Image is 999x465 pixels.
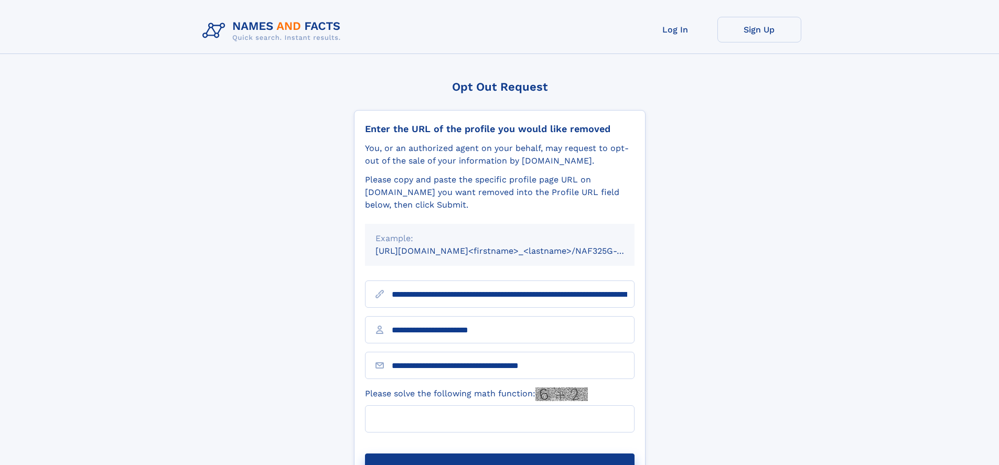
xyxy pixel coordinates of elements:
a: Sign Up [717,17,801,42]
small: [URL][DOMAIN_NAME]<firstname>_<lastname>/NAF325G-xxxxxxxx [375,246,654,256]
div: Please copy and paste the specific profile page URL on [DOMAIN_NAME] you want removed into the Pr... [365,174,635,211]
img: Logo Names and Facts [198,17,349,45]
div: Enter the URL of the profile you would like removed [365,123,635,135]
div: Example: [375,232,624,245]
div: Opt Out Request [354,80,646,93]
div: You, or an authorized agent on your behalf, may request to opt-out of the sale of your informatio... [365,142,635,167]
a: Log In [633,17,717,42]
label: Please solve the following math function: [365,387,588,401]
